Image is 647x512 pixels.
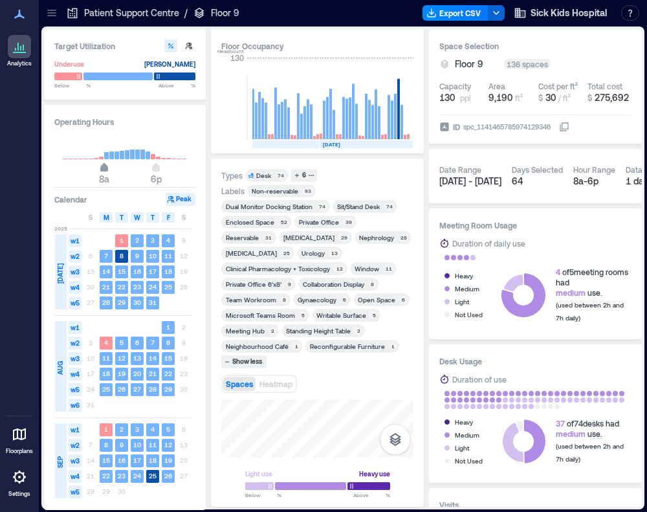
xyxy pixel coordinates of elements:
div: Light use [245,467,272,480]
div: 136 spaces [504,59,551,69]
span: w4 [69,368,82,381]
text: 4 [151,425,155,433]
span: 4 [556,267,560,276]
text: 25 [164,283,172,291]
div: Heavy [455,416,473,429]
text: 5 [166,425,170,433]
div: Medium [455,282,479,295]
span: ID [453,120,460,133]
div: Collaboration Display [303,280,364,289]
h3: Desk Usage [439,355,631,368]
text: 22 [102,472,110,480]
span: AUG [55,361,65,375]
div: Duration of daily use [452,237,525,250]
text: 22 [118,283,126,291]
text: 15 [164,354,172,362]
text: 26 [164,472,172,480]
p: Floor 9 [211,6,239,19]
text: 11 [102,354,110,362]
span: w2 [69,337,82,350]
h3: Visits [439,498,631,511]
div: Meeting Hub [226,326,265,335]
div: 6 [340,296,348,304]
div: Sit/Stand Desk [337,202,380,211]
div: 74 [275,172,286,179]
text: 21 [102,283,110,291]
span: w3 [69,454,82,467]
span: T [151,212,155,223]
div: Date Range [439,164,481,175]
div: Medium [455,429,479,441]
div: spc_1141465785974129346 [462,120,552,133]
span: w2 [69,250,82,263]
div: Heavy [455,269,473,282]
div: Total cost [587,81,622,91]
div: Not Used [455,454,483,467]
text: 27 [133,385,141,393]
text: 28 [102,298,110,306]
text: 5 [120,339,124,346]
div: 74 [384,203,395,210]
span: [DATE] - [DATE] [439,175,501,186]
div: Non-reservable [252,186,298,195]
div: Gynaecology [298,295,336,304]
text: 22 [164,370,172,377]
text: 28 [149,385,157,393]
div: Team Workroom [226,295,276,304]
span: w3 [69,352,82,365]
p: Patient Support Centre [84,6,179,19]
div: 13 [329,249,340,257]
text: 12 [164,441,172,449]
span: Above % [159,82,195,89]
div: Light [455,295,469,308]
span: 130 [439,91,455,104]
div: Window [355,264,379,273]
span: 2025 [54,225,67,232]
div: 8a - 6p [573,175,615,188]
text: 9 [120,441,124,449]
span: 8a [99,173,109,184]
div: 8 [368,280,376,288]
span: $ [587,93,592,102]
div: 52 [278,218,289,226]
span: Below % [245,491,281,499]
div: 93 [302,187,313,195]
div: Reconfigurable Furniture [310,342,385,351]
div: 9 [285,280,293,288]
span: 37 [556,419,565,428]
p: Floorplans [6,447,33,455]
div: Days Selected [512,164,563,175]
div: 29 [338,234,349,241]
button: Show less [221,355,267,368]
text: 25 [149,472,157,480]
div: Open Space [358,295,395,304]
text: 29 [164,385,172,393]
span: $ [538,93,543,102]
a: Analytics [3,31,36,71]
span: medium [556,429,586,438]
button: 6 [291,169,317,182]
text: 8 [120,252,124,260]
div: Enclosed Space [226,217,274,227]
span: Above % [353,491,390,499]
span: SEP [55,456,65,468]
h3: Space Selection [439,39,631,52]
span: T [120,212,124,223]
span: ppl [460,93,471,103]
text: 23 [133,283,141,291]
span: 275,692 [595,92,629,103]
text: 18 [102,370,110,377]
text: 17 [133,456,141,464]
div: Hour Range [573,164,615,175]
button: Floor 9 [455,58,499,71]
div: 6 [300,170,308,181]
text: 13 [133,354,141,362]
text: 6 [135,339,139,346]
div: 2 [355,327,362,335]
text: 4 [166,236,170,244]
div: 1 [292,342,300,350]
text: 10 [133,441,141,449]
span: w2 [69,439,82,452]
p: Analytics [7,60,32,67]
span: w5 [69,383,82,396]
